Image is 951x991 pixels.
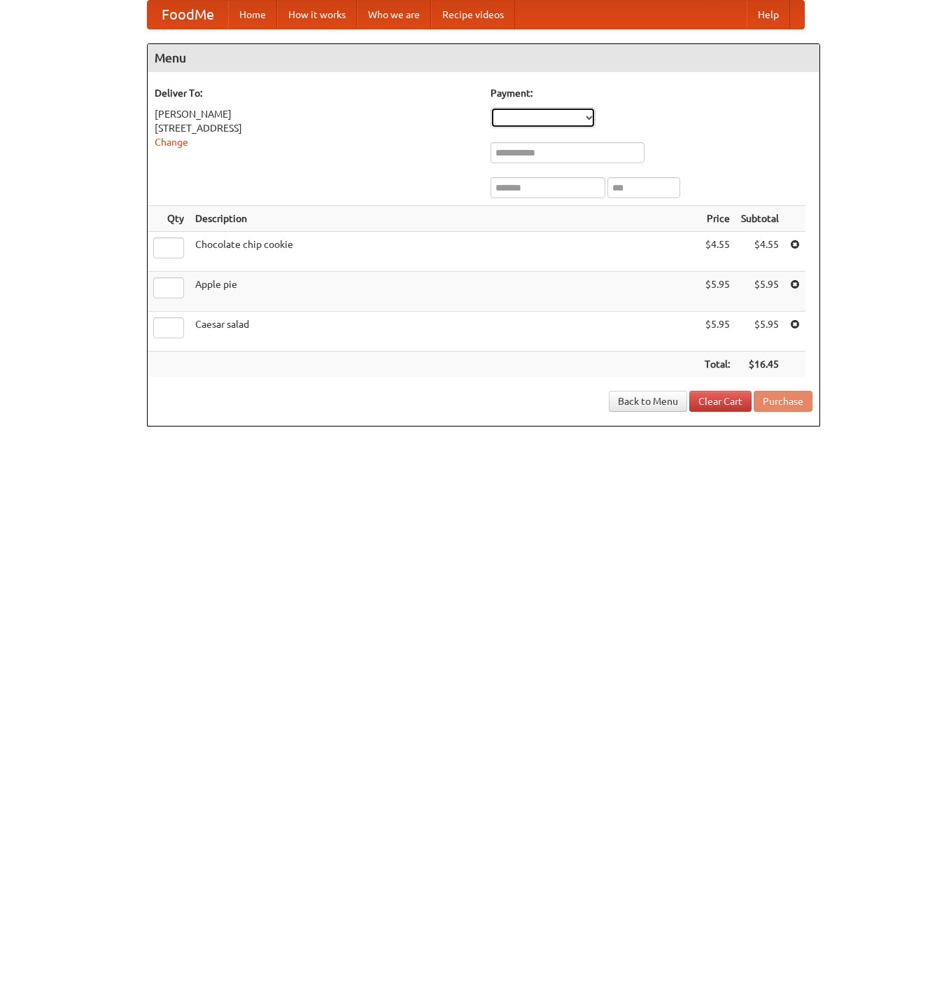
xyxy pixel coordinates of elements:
th: Price [699,206,735,232]
a: How it works [277,1,357,29]
a: Clear Cart [689,391,752,412]
td: Caesar salad [190,312,699,352]
th: Description [190,206,699,232]
td: $5.95 [735,272,784,312]
td: $5.95 [699,312,735,352]
td: $5.95 [699,272,735,312]
div: [STREET_ADDRESS] [155,121,477,135]
th: $16.45 [735,352,784,377]
a: FoodMe [148,1,228,29]
a: Back to Menu [609,391,687,412]
th: Total: [699,352,735,377]
button: Purchase [754,391,812,412]
td: $4.55 [735,232,784,272]
a: Help [747,1,790,29]
h5: Payment: [491,86,812,100]
td: $4.55 [699,232,735,272]
h4: Menu [148,44,819,72]
h5: Deliver To: [155,86,477,100]
td: Chocolate chip cookie [190,232,699,272]
a: Change [155,137,188,148]
th: Qty [148,206,190,232]
a: Home [228,1,277,29]
div: [PERSON_NAME] [155,107,477,121]
td: $5.95 [735,312,784,352]
th: Subtotal [735,206,784,232]
td: Apple pie [190,272,699,312]
a: Who we are [357,1,431,29]
a: Recipe videos [431,1,515,29]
